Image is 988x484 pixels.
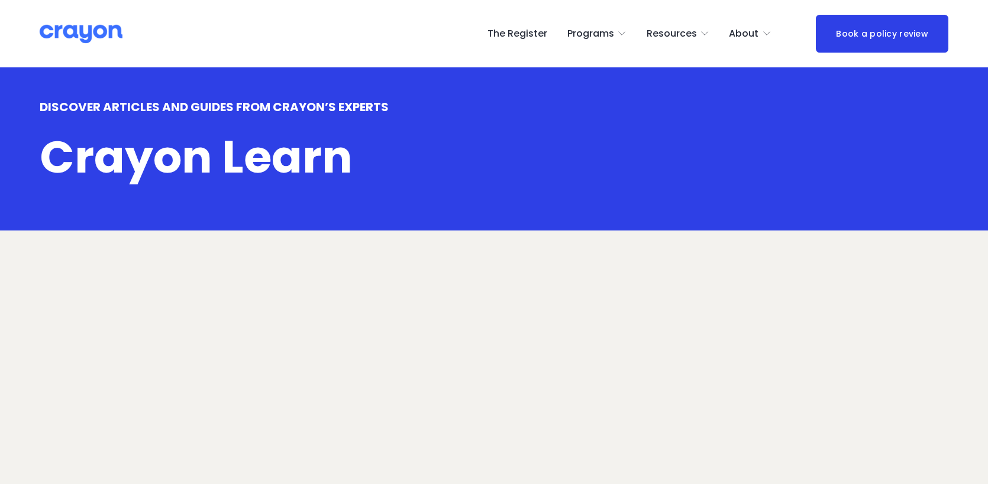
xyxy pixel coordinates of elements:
[647,24,710,43] a: folder dropdown
[40,100,720,115] h4: DISCOVER ARTICLES AND GUIDES FROM CRAYON’S EXPERTS
[567,24,627,43] a: folder dropdown
[729,25,758,43] span: About
[647,25,697,43] span: Resources
[729,24,771,43] a: folder dropdown
[816,15,948,53] a: Book a policy review
[40,24,122,44] img: Crayon
[487,24,547,43] a: The Register
[40,134,720,181] h1: Crayon Learn
[567,25,614,43] span: Programs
